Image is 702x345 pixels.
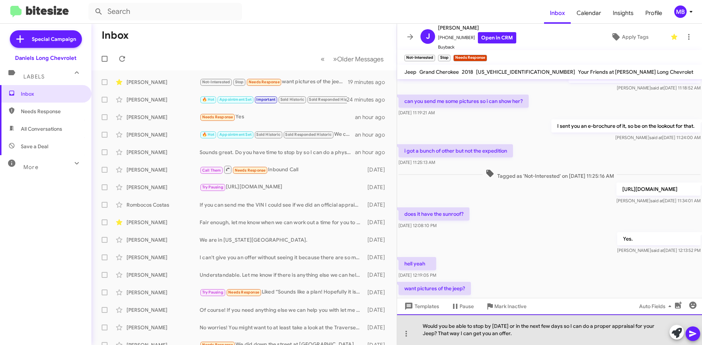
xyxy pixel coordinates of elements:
[551,119,701,133] p: I sent you an e-brochure of it, so be on the lookout for that.
[426,31,430,42] span: J
[32,35,76,43] span: Special Campaign
[309,97,355,102] span: Sold Responded Historic
[651,85,664,91] span: said at
[200,113,355,121] div: Yes
[127,219,200,226] div: [PERSON_NAME]
[399,95,529,108] p: can you send me some pictures so i can show her?
[202,185,223,189] span: Try Pausing
[202,168,221,173] span: Call Them
[399,282,471,295] p: want pictures of the jeep?
[578,69,693,75] span: Your Friends at [PERSON_NAME] Long Chevrolet
[202,115,233,119] span: Needs Response
[397,314,702,345] div: Would you be able to stop by [DATE] or in the next few days so I can do a proper appraisal for yo...
[256,97,275,102] span: Important
[200,201,364,208] div: If you can send me the VIN I could see if we did an official appraisal because I am not seeing an...
[219,132,252,137] span: Appointment Set
[200,95,347,104] div: Sounds good, keep me up to date. If he is interested we can set something up for [DATE] or later ...
[404,55,435,61] small: Not-Interested
[127,201,200,208] div: Rombocos Costas
[200,130,355,139] div: We can reach out [DATE]
[674,5,687,18] div: MB
[364,184,391,191] div: [DATE]
[544,3,571,24] a: Inbox
[21,90,83,97] span: Inbox
[617,232,701,245] p: Yes.
[494,300,526,313] span: Mark Inactive
[480,300,532,313] button: Mark Inactive
[483,169,617,180] span: Tagged as 'Not-Interested' on [DATE] 11:25:16 AM
[127,254,200,261] div: [PERSON_NAME]
[21,143,48,150] span: Save a Deal
[127,78,200,86] div: [PERSON_NAME]
[15,54,76,62] div: Daniels Long Chevrolet
[438,43,516,51] span: Buyback
[127,184,200,191] div: [PERSON_NAME]
[348,78,391,86] div: 19 minutes ago
[668,5,694,18] button: MB
[202,80,230,84] span: Not-Interested
[639,300,674,313] span: Auto Fields
[228,290,259,295] span: Needs Response
[202,97,215,102] span: 🔥 Hot
[127,114,200,121] div: [PERSON_NAME]
[650,198,663,203] span: said at
[285,132,332,137] span: Sold Responded Historic
[23,73,45,80] span: Labels
[651,248,664,253] span: said at
[399,297,435,303] span: [DATE] 12:19:14 PM
[607,3,639,24] a: Insights
[21,125,62,133] span: All Conversations
[364,201,391,208] div: [DATE]
[202,132,215,137] span: 🔥 Hot
[333,54,337,64] span: »
[639,3,668,24] a: Profile
[399,272,436,278] span: [DATE] 12:19:05 PM
[460,300,474,313] span: Pause
[617,85,701,91] span: [PERSON_NAME] [DATE] 11:18:52 AM
[364,306,391,314] div: [DATE]
[249,80,280,84] span: Needs Response
[200,183,364,191] div: [URL][DOMAIN_NAME]
[127,236,200,244] div: [PERSON_NAME]
[200,254,364,261] div: I can't give you an offer without seeing it because there are so many factors. An appraisal takes...
[399,144,513,157] p: i got a bunch of other but not the expedition
[200,165,364,174] div: Inbound Call
[127,271,200,279] div: [PERSON_NAME]
[347,96,391,103] div: 24 minutes ago
[438,23,516,32] span: [PERSON_NAME]
[616,183,701,196] p: [URL][DOMAIN_NAME]
[219,97,252,102] span: Appointment Set
[571,3,607,24] a: Calendar
[462,69,473,75] span: 2018
[364,219,391,226] div: [DATE]
[364,324,391,331] div: [DATE]
[200,149,355,156] div: Sounds great. Do you have time to stop by so I can do a physical and mechanical inspection on you...
[316,51,329,66] button: Previous
[399,207,469,221] p: does it have the sunroof?
[617,248,701,253] span: [PERSON_NAME] [DATE] 12:13:52 PM
[355,114,391,121] div: an hour ago
[404,69,416,75] span: Jeep
[438,55,450,61] small: Stop
[649,135,662,140] span: said at
[235,168,266,173] span: Needs Response
[200,271,364,279] div: Understandable. Let me know if there is anything else we can help you with in the future!
[23,164,38,170] span: More
[476,69,575,75] span: [US_VEHICLE_IDENTIFICATION_NUMBER]
[127,289,200,296] div: [PERSON_NAME]
[453,55,487,61] small: Needs Response
[127,166,200,173] div: [PERSON_NAME]
[399,257,436,270] p: hell yeah
[256,132,280,137] span: Sold Historic
[399,223,437,228] span: [DATE] 12:08:10 PM
[127,306,200,314] div: [PERSON_NAME]
[364,289,391,296] div: [DATE]
[616,198,701,203] span: [PERSON_NAME] [DATE] 11:34:01 AM
[364,271,391,279] div: [DATE]
[102,30,129,41] h1: Inbox
[235,80,244,84] span: Stop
